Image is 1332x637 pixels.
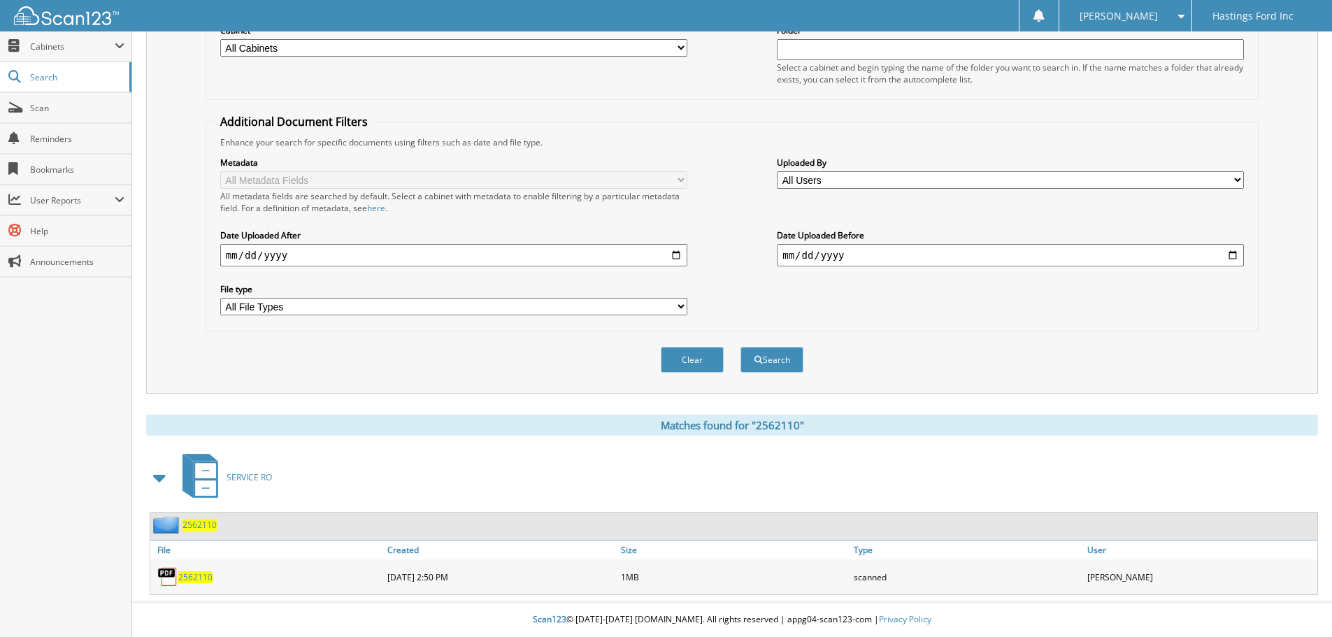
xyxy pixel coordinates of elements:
span: [PERSON_NAME] [1080,12,1158,20]
label: Date Uploaded Before [777,229,1244,241]
label: Uploaded By [777,157,1244,169]
a: File [150,541,384,559]
span: Bookmarks [30,164,124,176]
img: folder2.png [153,516,182,534]
button: Search [740,347,803,373]
input: start [220,244,687,266]
label: Date Uploaded After [220,229,687,241]
label: Metadata [220,157,687,169]
a: 2562110 [182,519,217,531]
a: User [1084,541,1317,559]
span: User Reports [30,194,115,206]
div: 1MB [617,563,851,591]
input: end [777,244,1244,266]
div: Select a cabinet and begin typing the name of the folder you want to search in. If the name match... [777,62,1244,85]
img: PDF.png [157,566,178,587]
a: Privacy Policy [879,613,931,625]
div: [DATE] 2:50 PM [384,563,617,591]
label: File type [220,283,687,295]
a: 2562110 [178,571,213,583]
button: Clear [661,347,724,373]
a: here [367,202,385,214]
span: Search [30,71,122,83]
span: Scan123 [533,613,566,625]
span: Reminders [30,133,124,145]
iframe: Chat Widget [1262,570,1332,637]
div: Enhance your search for specific documents using filters such as date and file type. [213,136,1251,148]
span: Announcements [30,256,124,268]
span: SERVICE RO [227,471,272,483]
div: All metadata fields are searched by default. Select a cabinet with metadata to enable filtering b... [220,190,687,214]
a: SERVICE RO [174,450,272,505]
div: Matches found for "2562110" [146,415,1318,436]
div: scanned [850,563,1084,591]
span: Help [30,225,124,237]
span: Scan [30,102,124,114]
legend: Additional Document Filters [213,114,375,129]
a: Created [384,541,617,559]
a: Type [850,541,1084,559]
img: scan123-logo-white.svg [14,6,119,25]
a: Size [617,541,851,559]
div: © [DATE]-[DATE] [DOMAIN_NAME]. All rights reserved | appg04-scan123-com | [132,603,1332,637]
span: Hastings Ford Inc [1212,12,1294,20]
span: Cabinets [30,41,115,52]
div: [PERSON_NAME] [1084,563,1317,591]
